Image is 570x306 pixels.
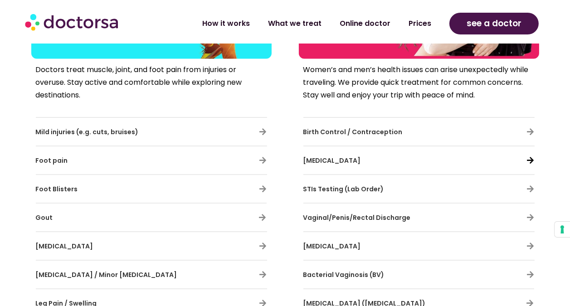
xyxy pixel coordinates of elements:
[555,222,570,237] button: Your consent preferences for tracking technologies
[303,185,384,194] span: STIs Testing (Lab Order)
[303,156,361,165] span: [MEDICAL_DATA]
[36,127,139,136] span: Mild injuries (e.g. cuts, bruises)
[36,156,68,165] span: Foot pain
[36,63,267,102] p: Doctors treat muscle, joint, and foot pain from injuries or overuse. Stay active and comfortable ...
[303,63,535,102] p: Women’s and men’s health issues can arise unexpectedly while traveling. We provide quick treatmen...
[303,213,411,222] span: Vaginal/Penis/Rectal Discharge
[36,185,78,194] span: Foot Blisters
[303,242,361,251] span: [MEDICAL_DATA]
[193,13,259,34] a: How it works
[36,213,53,222] span: Gout
[331,13,399,34] a: Online doctor
[303,270,385,279] span: Bacterial Vaginosis (BV)
[36,270,177,279] span: [MEDICAL_DATA] / Minor [MEDICAL_DATA]
[153,13,440,34] nav: Menu
[449,13,539,34] a: see a doctor
[303,127,403,136] span: Birth Control / Contraception
[467,16,521,31] span: see a doctor
[399,13,440,34] a: Prices
[36,242,93,251] span: [MEDICAL_DATA]
[259,13,331,34] a: What we treat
